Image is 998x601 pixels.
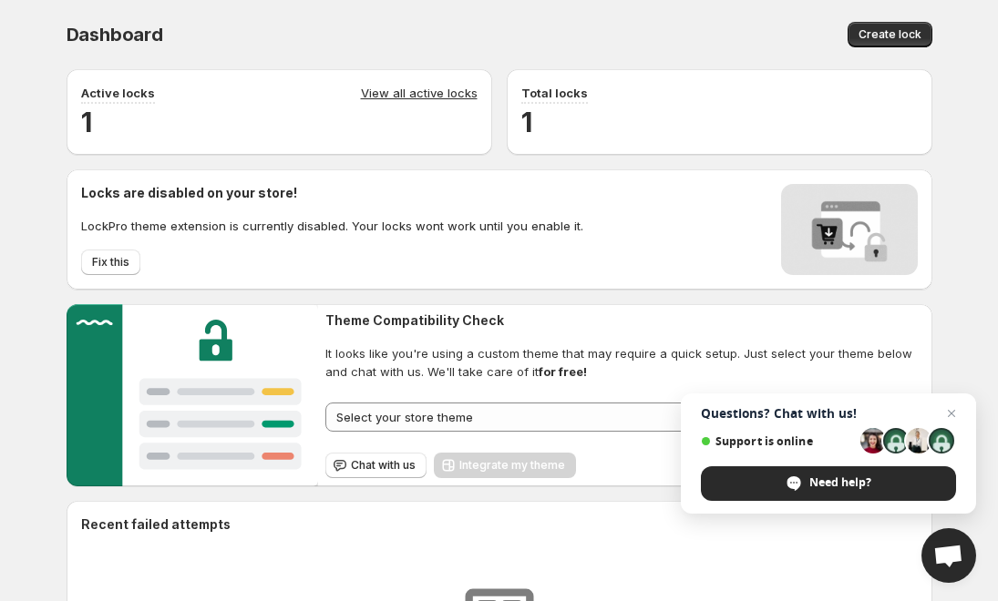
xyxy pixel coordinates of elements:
span: Questions? Chat with us! [701,406,956,421]
img: Customer support [67,304,319,486]
span: Chat with us [351,458,416,473]
p: LockPro theme extension is currently disabled. Your locks wont work until you enable it. [81,217,583,235]
a: View all active locks [361,84,478,104]
h2: 1 [521,104,918,140]
button: Create lock [848,22,932,47]
span: Fix this [92,255,129,270]
span: Create lock [859,27,921,42]
p: Active locks [81,84,155,102]
span: Support is online [701,434,854,448]
button: Fix this [81,250,140,275]
span: Need help? [809,474,871,491]
h2: 1 [81,104,478,140]
span: Dashboard [67,24,163,46]
span: Close chat [941,402,962,424]
p: Total locks [521,84,588,102]
img: Locks disabled [781,184,918,275]
div: Open chat [921,528,976,583]
button: Chat with us [325,453,427,478]
h2: Recent failed attempts [81,515,231,534]
h2: Theme Compatibility Check [325,311,931,330]
div: Need help? [701,466,956,501]
h2: Locks are disabled on your store! [81,184,583,202]
span: It looks like you're using a custom theme that may require a quick setup. Just select your theme ... [325,344,931,381]
strong: for free! [539,364,587,379]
